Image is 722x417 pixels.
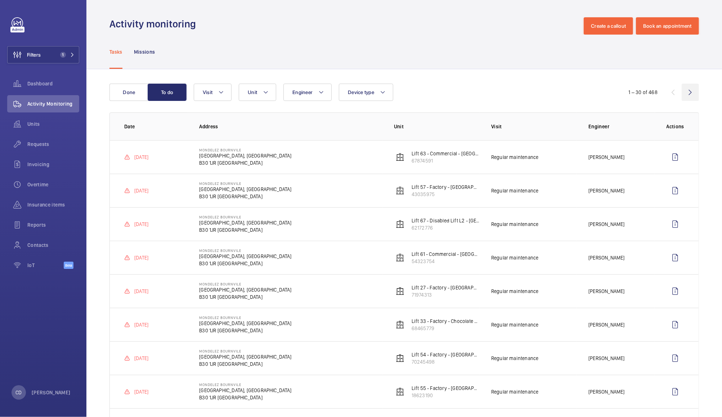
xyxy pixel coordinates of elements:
[412,351,480,358] p: Lift 54 - Factory - [GEOGRAPHIC_DATA]
[396,320,404,329] img: elevator.svg
[27,51,41,58] span: Filters
[27,262,64,269] span: IoT
[667,123,684,130] p: Actions
[412,385,480,392] p: Lift 55 - Factory - [GEOGRAPHIC_DATA]
[124,123,188,130] p: Date
[412,217,480,224] p: Lift 67 - Disabled Lift L2 - [GEOGRAPHIC_DATA]
[64,262,73,269] span: Beta
[199,286,292,293] p: [GEOGRAPHIC_DATA], [GEOGRAPHIC_DATA]
[629,89,658,96] div: 1 – 30 of 468
[412,258,480,265] p: 54323754
[199,282,292,286] p: Mondelez Bournvile
[412,318,480,325] p: Lift 33 - Factory - Chocolate Block
[394,123,480,130] p: Unit
[194,84,232,101] button: Visit
[396,387,404,396] img: elevator.svg
[239,84,276,101] button: Unit
[199,226,292,234] p: B30 1JR [GEOGRAPHIC_DATA]
[109,17,200,31] h1: Activity monitoring
[292,89,313,95] span: Engineer
[199,327,292,334] p: B30 1JR [GEOGRAPHIC_DATA]
[199,260,292,267] p: B30 1JR [GEOGRAPHIC_DATA]
[199,349,292,353] p: Mondelez Bournvile
[636,17,699,35] button: Book an appointment
[199,253,292,260] p: [GEOGRAPHIC_DATA], [GEOGRAPHIC_DATA]
[199,360,292,368] p: B30 1JR [GEOGRAPHIC_DATA]
[412,284,480,291] p: Lift 27 - Factory - [GEOGRAPHIC_DATA]
[199,159,292,167] p: B30 1JR [GEOGRAPHIC_DATA]
[27,80,79,87] span: Dashboard
[199,186,292,193] p: [GEOGRAPHIC_DATA], [GEOGRAPHIC_DATA]
[32,389,71,396] p: [PERSON_NAME]
[134,388,148,395] p: [DATE]
[588,321,624,328] p: [PERSON_NAME]
[588,288,624,295] p: [PERSON_NAME]
[412,325,480,332] p: 68465779
[491,254,538,261] p: Regular maintenance
[491,388,538,395] p: Regular maintenance
[134,321,148,328] p: [DATE]
[199,193,292,200] p: B30 1JR [GEOGRAPHIC_DATA]
[396,153,404,161] img: elevator.svg
[588,221,624,228] p: [PERSON_NAME]
[199,293,292,301] p: B30 1JR [GEOGRAPHIC_DATA]
[588,388,624,395] p: [PERSON_NAME]
[248,89,257,95] span: Unit
[199,123,382,130] p: Address
[348,89,374,95] span: Device type
[412,224,480,231] p: 62172776
[584,17,633,35] button: Create a callout
[412,291,480,298] p: 71974313
[199,181,292,186] p: Mondelez Bournvile
[491,288,538,295] p: Regular maintenance
[396,220,404,229] img: elevator.svg
[109,84,148,101] button: Done
[199,320,292,327] p: [GEOGRAPHIC_DATA], [GEOGRAPHIC_DATA]
[588,123,655,130] p: Engineer
[134,154,148,161] p: [DATE]
[588,187,624,194] p: [PERSON_NAME]
[412,183,480,191] p: Lift 57 - Factory - [GEOGRAPHIC_DATA]
[588,154,624,161] p: [PERSON_NAME]
[134,48,155,56] p: Missions
[199,152,292,159] p: [GEOGRAPHIC_DATA], [GEOGRAPHIC_DATA]
[412,157,480,164] p: 67874591
[27,120,79,128] span: Units
[199,315,292,320] p: Mondelez Bournvile
[109,48,122,56] p: Tasks
[396,253,404,262] img: elevator.svg
[27,100,79,107] span: Activity Monitoring
[27,201,79,208] span: Insurance items
[203,89,212,95] span: Visit
[134,254,148,261] p: [DATE]
[27,181,79,188] span: Overtime
[588,254,624,261] p: [PERSON_NAME]
[134,355,148,362] p: [DATE]
[15,389,22,396] p: CD
[134,288,148,295] p: [DATE]
[412,150,480,157] p: Lift 63 - Commercial - [GEOGRAPHIC_DATA]
[491,221,538,228] p: Regular maintenance
[199,387,292,394] p: [GEOGRAPHIC_DATA], [GEOGRAPHIC_DATA]
[199,219,292,226] p: [GEOGRAPHIC_DATA], [GEOGRAPHIC_DATA]
[491,123,577,130] p: Visit
[199,248,292,253] p: Mondelez Bournvile
[412,250,480,258] p: Lift 61 - Commercial - [GEOGRAPHIC_DATA]
[199,148,292,152] p: Mondelez Bournvile
[27,141,79,148] span: Requests
[396,287,404,296] img: elevator.svg
[199,353,292,360] p: [GEOGRAPHIC_DATA], [GEOGRAPHIC_DATA]
[491,154,538,161] p: Regular maintenance
[27,241,79,249] span: Contacts
[412,358,480,365] p: 70245498
[588,355,624,362] p: [PERSON_NAME]
[148,84,187,101] button: To do
[283,84,332,101] button: Engineer
[412,392,480,399] p: 18623190
[396,354,404,363] img: elevator.svg
[412,191,480,198] p: 43035975
[339,84,393,101] button: Device type
[60,52,66,58] span: 1
[199,394,292,401] p: B30 1JR [GEOGRAPHIC_DATA]
[491,187,538,194] p: Regular maintenance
